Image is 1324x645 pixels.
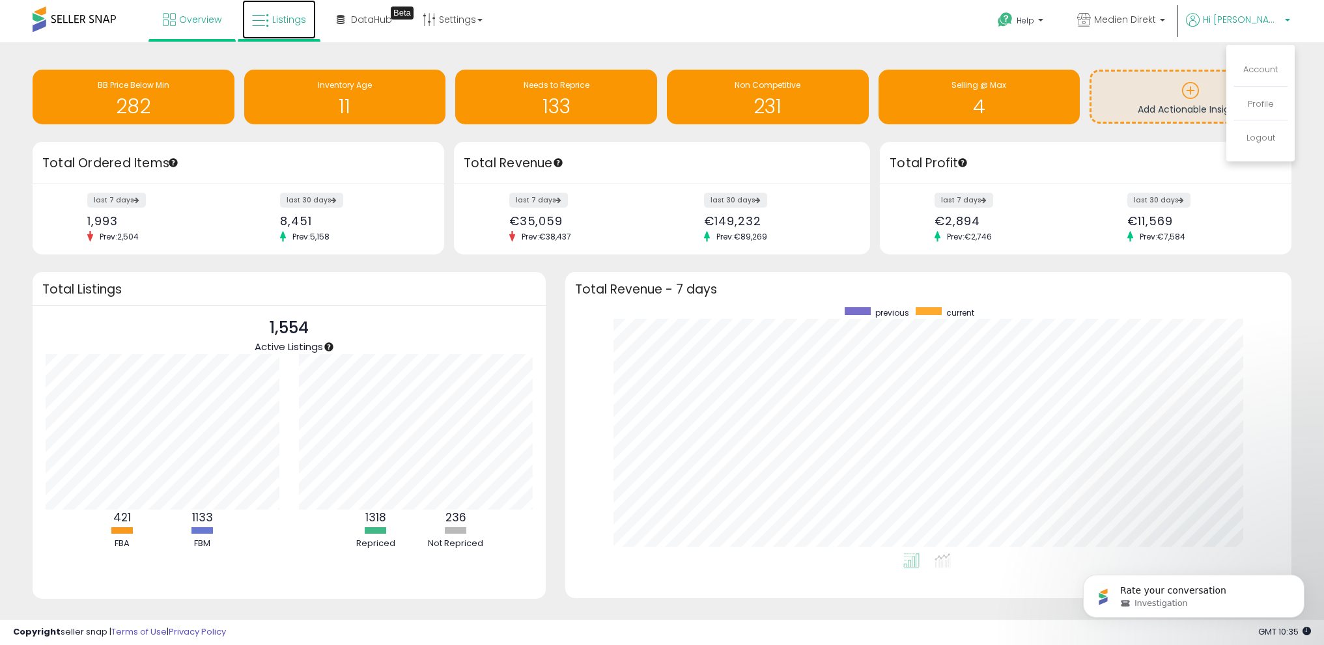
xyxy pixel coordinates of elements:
[1186,13,1290,42] a: Hi [PERSON_NAME]
[951,79,1006,90] span: Selling @ Max
[704,193,767,208] label: last 30 days
[351,13,392,26] span: DataHub
[1133,231,1192,242] span: Prev: €7,584
[337,538,415,550] div: Repriced
[515,231,578,242] span: Prev: €38,437
[509,193,568,208] label: last 7 days
[167,157,179,169] div: Tooltip anchor
[509,214,653,228] div: €35,059
[93,231,145,242] span: Prev: 2,504
[192,510,213,525] b: 1133
[710,231,774,242] span: Prev: €89,269
[113,510,131,525] b: 421
[1243,63,1278,75] a: Account
[455,70,657,124] a: Needs to Reprice 133
[673,96,862,117] h1: 231
[935,214,1076,228] div: €2,894
[1017,15,1034,26] span: Help
[98,79,169,90] span: BB Price Below Min
[1127,193,1190,208] label: last 30 days
[946,307,974,318] span: current
[997,12,1013,28] i: Get Help
[42,284,536,294] h3: Total Listings
[33,70,234,124] a: BB Price Below Min 282
[1127,214,1269,228] div: €11,569
[255,340,323,353] span: Active Listings
[875,307,909,318] span: previous
[464,154,860,172] h3: Total Revenue
[42,154,434,172] h3: Total Ordered Items
[39,96,228,117] h1: 282
[417,538,495,550] div: Not Repriced
[957,157,968,169] div: Tooltip anchor
[935,193,993,208] label: last 7 days
[552,157,564,169] div: Tooltip anchor
[735,79,800,90] span: Non Competitive
[1063,547,1324,638] iframe: Intercom notifications message
[667,70,869,124] a: Non Competitive 231
[272,13,306,26] span: Listings
[365,510,386,525] b: 1318
[244,70,446,124] a: Inventory Age 11
[251,96,440,117] h1: 11
[1247,131,1275,144] a: Logout
[987,2,1056,42] a: Help
[1248,98,1274,110] a: Profile
[83,538,162,550] div: FBA
[575,284,1282,294] h3: Total Revenue - 7 days
[163,538,242,550] div: FBM
[1092,72,1289,122] a: Add Actionable Insights
[462,96,651,117] h1: 133
[524,79,589,90] span: Needs to Reprice
[391,7,414,20] div: Tooltip anchor
[87,214,229,228] div: 1,993
[1138,103,1244,116] span: Add Actionable Insights
[87,193,146,208] label: last 7 days
[318,79,372,90] span: Inventory Age
[445,510,466,525] b: 236
[885,96,1074,117] h1: 4
[280,214,421,228] div: 8,451
[179,13,221,26] span: Overview
[1203,13,1281,26] span: Hi [PERSON_NAME]
[1094,13,1156,26] span: Medien Direkt
[704,214,847,228] div: €149,232
[879,70,1080,124] a: Selling @ Max 4
[890,154,1282,172] h3: Total Profit
[13,626,226,638] div: seller snap | |
[280,193,343,208] label: last 30 days
[940,231,998,242] span: Prev: €2,746
[323,341,335,353] div: Tooltip anchor
[111,625,167,638] a: Terms of Use
[13,625,61,638] strong: Copyright
[169,625,226,638] a: Privacy Policy
[286,231,336,242] span: Prev: 5,158
[255,316,323,340] p: 1,554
